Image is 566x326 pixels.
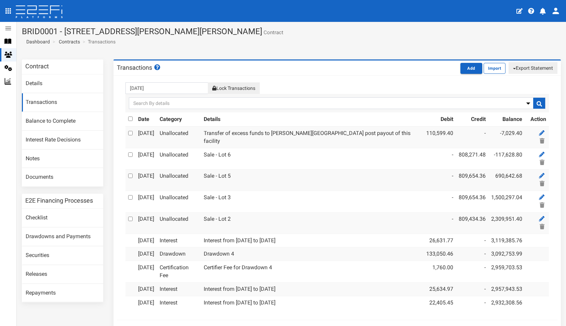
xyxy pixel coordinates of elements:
td: 808,271.48 [456,148,488,169]
td: 133,050.46 [423,247,456,261]
th: Details [201,112,424,126]
td: 690,642.68 [488,169,525,191]
a: Checklist [22,209,103,227]
a: [DATE] [138,151,154,158]
a: [DATE] [138,299,154,306]
button: Add [460,63,482,74]
td: 2,309,951.40 [488,212,525,234]
td: - [423,212,456,234]
td: - [423,148,456,169]
a: Details [22,74,103,93]
a: [DATE] [138,216,154,222]
a: Documents [22,168,103,187]
th: Date [135,112,157,126]
a: Certifier Fee for Drawdown 4 [204,264,272,271]
a: Sale - Lot 5 [204,173,231,179]
td: Interest [157,282,201,296]
button: Export Statement [509,62,557,74]
td: 2,959,703.53 [488,261,525,283]
td: - [456,261,488,283]
td: Unallocated [157,191,201,213]
td: 110,599.40 [423,126,456,148]
a: Drawdowns and Payments [22,228,103,246]
td: Unallocated [157,212,201,234]
td: - [456,296,488,309]
input: From Transactions Date [125,82,208,94]
a: Notes [22,150,103,168]
td: 3,119,385.76 [488,234,525,247]
h3: E2E Financing Processes [25,198,93,204]
td: - [456,234,488,247]
th: Credit [456,112,488,126]
a: [DATE] [138,250,154,257]
a: Drawdown 4 [204,250,234,257]
h3: Transactions [117,64,161,71]
a: Interest from [DATE] to [DATE] [204,299,275,306]
a: Sale - Lot 2 [204,216,231,222]
a: Interest from [DATE] to [DATE] [204,237,275,244]
td: 809,654.36 [456,191,488,213]
td: Unallocated [157,148,201,169]
a: Balance to Complete [22,112,103,131]
td: Unallocated [157,126,201,148]
h1: BRID0001 - [STREET_ADDRESS][PERSON_NAME][PERSON_NAME] [22,27,561,36]
a: Repayments [22,284,103,302]
td: 3,092,753.99 [488,247,525,261]
td: -117,628.80 [488,148,525,169]
td: Interest [157,296,201,309]
td: 26,631.77 [423,234,456,247]
a: Transactions [22,93,103,112]
td: - [423,169,456,191]
a: Interest from [DATE] to [DATE] [204,286,275,292]
a: [DATE] [138,286,154,292]
h3: Contract [25,63,49,69]
a: Interest Rate Decisions [22,131,103,149]
td: -7,029.40 [488,126,525,148]
td: - [456,282,488,296]
a: [DATE] [138,264,154,271]
li: Transactions [81,38,116,45]
button: Import [484,63,506,74]
th: Balance [488,112,525,126]
a: Sale - Lot 6 [204,151,231,158]
td: 22,405.45 [423,296,456,309]
td: 2,932,308.56 [488,296,525,309]
a: Add [460,65,484,71]
td: Interest [157,234,201,247]
td: 809,654.36 [456,169,488,191]
td: Unallocated [157,169,201,191]
button: Lock Transactions [208,82,260,94]
td: - [456,247,488,261]
td: Drawdown [157,247,201,261]
span: Dashboard [24,39,50,44]
a: Sale - Lot 3 [204,194,231,201]
td: - [456,126,488,148]
a: [DATE] [138,194,154,201]
a: Transfer of excess funds to [PERSON_NAME][GEOGRAPHIC_DATA] post payout of this facility [204,130,410,144]
a: Securities [22,246,103,265]
a: [DATE] [138,173,154,179]
th: Action [525,112,549,126]
td: 809,434.36 [456,212,488,234]
td: 25,634.97 [423,282,456,296]
td: - [423,191,456,213]
th: Category [157,112,201,126]
td: 1,760.00 [423,261,456,283]
td: 2,957,943.53 [488,282,525,296]
th: Debit [423,112,456,126]
a: Dashboard [24,38,50,45]
a: [DATE] [138,237,154,244]
a: Releases [22,265,103,284]
a: [DATE] [138,130,154,136]
input: Search By details [129,97,545,109]
small: Contract [262,30,283,35]
td: Certification Fee [157,261,201,283]
a: Contracts [59,38,80,45]
td: 1,500,297.04 [488,191,525,213]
